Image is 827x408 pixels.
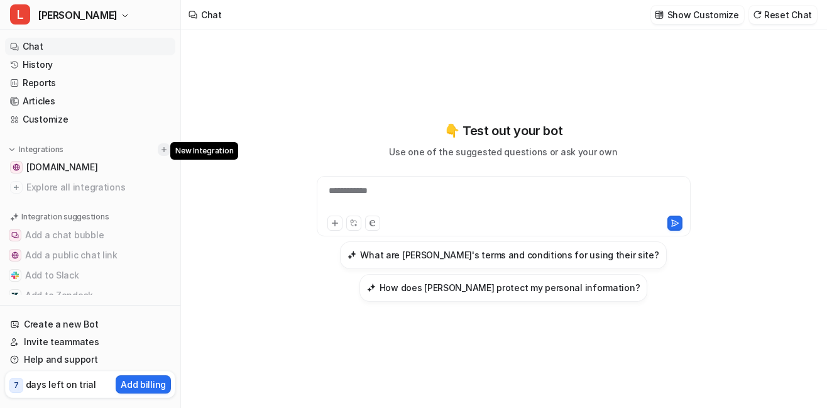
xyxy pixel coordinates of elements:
button: Add a public chat linkAdd a public chat link [5,245,175,265]
button: What are Britam's terms and conditions for using their site?What are [PERSON_NAME]'s terms and co... [340,241,666,269]
button: Add a chat bubbleAdd a chat bubble [5,225,175,245]
div: Chat [201,8,222,21]
p: Add billing [121,378,166,391]
p: 7 [14,380,19,391]
img: How does Britam protect my personal information? [367,283,376,292]
a: Help and support [5,351,175,368]
button: How does Britam protect my personal information?How does [PERSON_NAME] protect my personal inform... [359,274,648,302]
p: Use one of the suggested questions or ask your own [389,145,617,158]
a: Invite teammates [5,333,175,351]
img: Add a public chat link [11,251,19,259]
span: L [10,4,30,25]
button: Add to ZendeskAdd to Zendesk [5,285,175,306]
a: Create a new Bot [5,316,175,333]
button: Reset Chat [749,6,817,24]
button: Integrations [5,143,67,156]
span: Explore all integrations [26,177,170,197]
button: Add billing [116,375,171,394]
button: Show Customize [651,6,744,24]
img: Add to Slack [11,272,19,279]
img: customize [655,10,664,19]
img: www.britam.com [13,163,20,171]
p: 👇 Test out your bot [444,121,562,140]
img: menu_add.svg [160,145,168,154]
p: Integrations [19,145,63,155]
a: History [5,56,175,74]
h3: What are [PERSON_NAME]'s terms and conditions for using their site? [360,248,659,262]
img: explore all integrations [10,181,23,194]
a: Customize [5,111,175,128]
a: Articles [5,92,175,110]
a: www.britam.com[DOMAIN_NAME] [5,158,175,176]
p: Integration suggestions [21,211,109,223]
img: reset [753,10,762,19]
span: [PERSON_NAME] [38,6,118,24]
img: What are Britam's terms and conditions for using their site? [348,250,356,260]
h3: How does [PERSON_NAME] protect my personal information? [380,281,640,294]
a: Explore all integrations [5,179,175,196]
a: Reports [5,74,175,92]
img: expand menu [8,145,16,154]
img: Add a chat bubble [11,231,19,239]
a: Chat [5,38,175,55]
span: New Integration [170,142,238,160]
p: days left on trial [26,378,96,391]
img: Add to Zendesk [11,292,19,299]
p: Show Customize [667,8,739,21]
span: [DOMAIN_NAME] [26,161,97,174]
button: Add to SlackAdd to Slack [5,265,175,285]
